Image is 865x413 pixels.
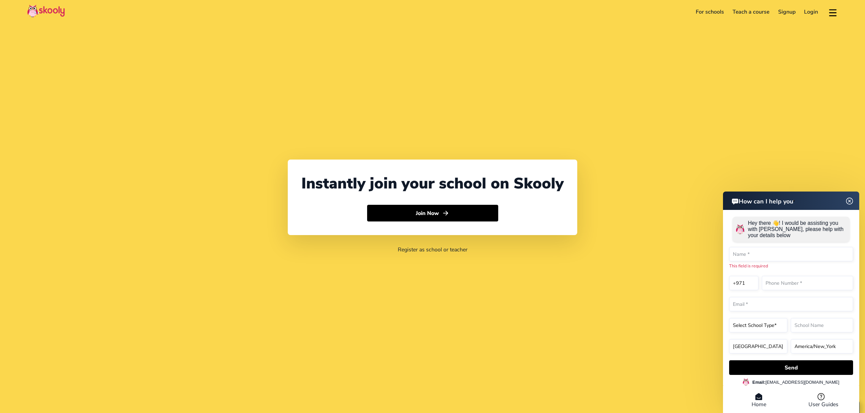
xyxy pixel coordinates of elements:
[828,6,838,18] button: menu outline
[301,173,564,194] div: Instantly join your school on Skooly
[442,210,449,217] ion-icon: arrow forward outline
[774,6,800,17] a: Signup
[367,205,498,222] button: Join Nowarrow forward outline
[728,6,774,17] a: Teach a course
[398,246,468,253] a: Register as school or teacher
[27,4,65,18] img: Skooly
[691,6,728,17] a: For schools
[800,6,823,17] a: Login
